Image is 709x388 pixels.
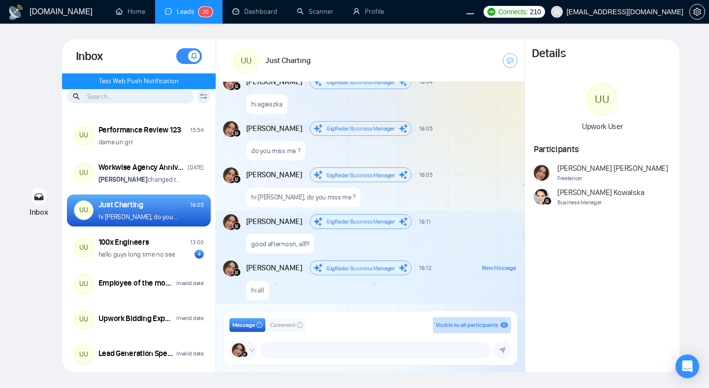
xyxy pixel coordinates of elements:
button: setting [689,4,705,20]
span: 16:12 [419,264,431,272]
div: 13:00 [190,238,204,247]
span: GigRadar Business Manager [326,265,395,272]
div: Workwise Agency Anniversary (2026) 🥳 [98,162,185,173]
div: [DATE] [188,163,203,172]
span: search [73,91,81,102]
div: 16:05 [190,200,204,210]
div: UU [74,310,93,329]
span: [PERSON_NAME] [246,76,302,87]
span: user [553,8,560,15]
span: 16:05 [419,171,433,179]
p: hello guys long time no see [98,250,175,259]
span: 16:04 [419,78,433,86]
div: UU [74,201,93,220]
span: eye [500,321,508,329]
div: Employee of the month ([DATE]) [98,278,174,289]
img: gigradar-bm.png [233,222,241,230]
h1: Just Charting [265,55,310,66]
a: setting [689,8,705,16]
img: Andrian [223,260,239,276]
sup: 20 [198,7,213,17]
p: hi all [251,286,263,295]
span: [PERSON_NAME] [246,216,302,227]
span: 0 [205,8,209,15]
span: 2 [202,8,205,15]
h1: Inbox [76,48,103,65]
img: gigradar-bm.png [242,351,248,357]
img: Andrian [223,214,239,230]
h1: Participants [534,144,671,155]
span: Inbox [30,207,48,217]
img: Andrian Marsella [534,165,549,181]
div: UU [74,275,93,293]
span: [PERSON_NAME] Kowalska [557,187,644,198]
p: do you miss me ? [251,146,300,156]
p: hi agieszka [251,99,283,109]
button: Commentinfo-circle [267,318,306,332]
button: Test Web Push Notification [62,73,216,89]
span: 16:05 [419,125,433,132]
img: upwork-logo.png [487,8,495,16]
img: Andrian [223,121,239,137]
strong: [PERSON_NAME] [98,175,148,184]
div: Performance Review 123 [98,125,181,135]
div: Invalid date [176,349,203,358]
span: [PERSON_NAME] [PERSON_NAME] [557,163,668,174]
button: Messageinfo-circle [229,318,265,332]
a: searchScanner [297,7,333,16]
img: gigradar-bm.png [233,129,241,137]
a: userProfile [353,7,384,16]
div: 100x Engineers [98,237,149,248]
a: messageLeads20 [165,7,213,16]
span: info-circle [297,322,303,328]
div: Lead Generation Specialist Needed for Growing Business [98,348,174,359]
span: New Message [482,265,516,271]
span: Connects: [498,6,528,17]
span: Business Manager [557,198,644,207]
div: UU [74,238,93,257]
span: [PERSON_NAME] [246,169,302,180]
img: gigradar-bm.png [233,82,241,90]
span: Test Web Push Notification [99,76,179,87]
img: Agnieszka Kowalska [534,189,549,205]
div: Just Charting [98,199,143,210]
p: changed the room name from "Workwise Agency Anniversary (2026) ��" to "Workwiser" [98,175,183,184]
span: Upwork User [582,122,623,131]
img: Andrian [223,74,239,90]
div: Invalid date [176,279,203,288]
a: dashboardDashboard [232,7,277,16]
div: Invalid date [176,314,203,323]
img: gigradar-bm.png [233,175,241,183]
span: 16:11 [419,218,431,226]
div: UU [74,163,93,182]
p: good afternoon, all!!! [251,239,309,249]
p: hi [PERSON_NAME], do you miss me ? [98,212,183,222]
div: UU [587,84,617,115]
span: info-circle [257,322,262,328]
span: Visible to all participants [436,322,498,328]
span: GigRadar Business Manager [326,172,395,179]
span: setting [690,8,705,16]
span: Comment [270,321,295,330]
img: logo [8,4,24,20]
span: Freelancer [557,174,668,183]
h1: Details [532,46,565,61]
div: UU [74,126,93,145]
a: homeHome [116,7,145,16]
img: gigradar-bm.png [544,197,551,205]
img: Andrian [223,167,239,183]
span: GigRadar Business Manager [326,218,395,225]
span: down [249,347,255,353]
span: Message [232,321,255,330]
span: [PERSON_NAME] [246,123,302,134]
input: Search... [67,90,193,103]
span: [PERSON_NAME] [246,262,302,273]
div: Open Intercom Messenger [676,355,699,378]
div: UU [74,345,93,364]
p: dame un grr [98,137,133,147]
span: GigRadar Business Manager [326,125,395,132]
div: UU [234,49,258,72]
img: Andrian [232,343,246,357]
span: GigRadar Business Manager [326,79,395,86]
div: 4 [194,250,204,259]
